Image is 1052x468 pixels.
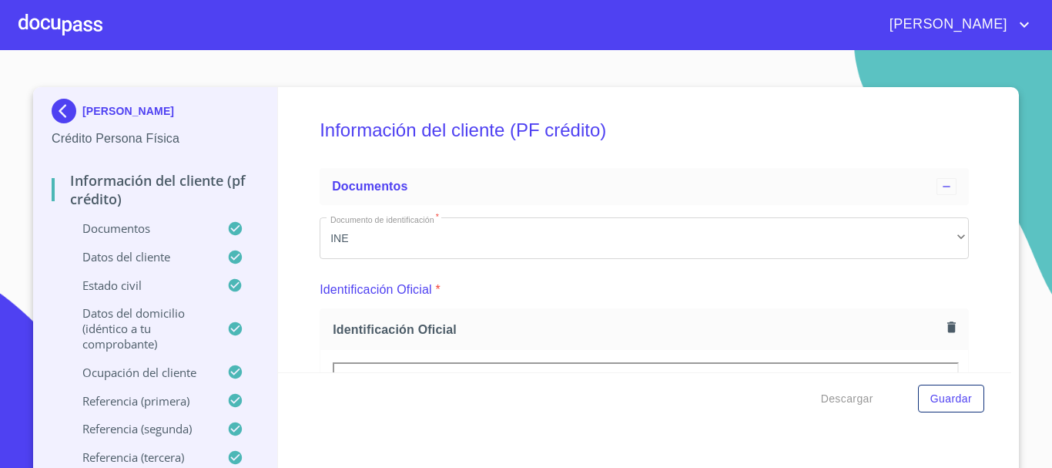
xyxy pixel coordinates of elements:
button: Descargar [815,385,879,413]
p: Referencia (segunda) [52,421,227,436]
p: Referencia (tercera) [52,449,227,465]
p: Información del cliente (PF crédito) [52,171,259,208]
p: Documentos [52,221,227,236]
div: INE [320,217,969,259]
div: [PERSON_NAME] [52,99,259,130]
span: Identificación Oficial [333,322,941,338]
p: Referencia (primera) [52,393,227,409]
span: Documentos [332,180,407,193]
h5: Información del cliente (PF crédito) [320,99,969,162]
span: [PERSON_NAME] [878,12,1015,37]
span: Guardar [930,389,972,409]
p: Crédito Persona Física [52,130,259,148]
p: Datos del cliente [52,249,227,264]
button: account of current user [878,12,1034,37]
p: Estado Civil [52,278,227,293]
p: Datos del domicilio (idéntico a tu comprobante) [52,305,227,352]
p: [PERSON_NAME] [82,105,174,117]
img: Docupass spot blue [52,99,82,123]
button: Guardar [918,385,984,413]
div: Documentos [320,168,969,205]
p: Ocupación del Cliente [52,365,227,380]
span: Descargar [821,389,873,409]
p: Identificación Oficial [320,281,432,299]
